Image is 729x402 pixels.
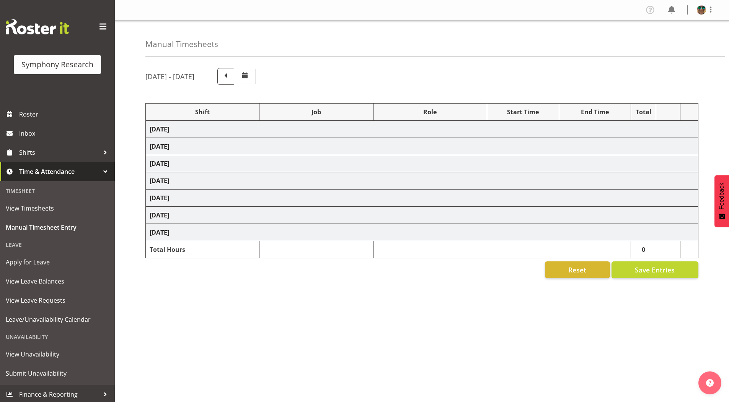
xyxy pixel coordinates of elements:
[2,183,113,199] div: Timesheet
[6,295,109,306] span: View Leave Requests
[563,107,627,117] div: End Time
[6,349,109,360] span: View Unavailability
[2,237,113,253] div: Leave
[146,224,698,241] td: [DATE]
[377,107,483,117] div: Role
[19,109,111,120] span: Roster
[146,207,698,224] td: [DATE]
[635,107,652,117] div: Total
[706,379,714,387] img: help-xxl-2.png
[146,121,698,138] td: [DATE]
[21,59,93,70] div: Symphony Research
[146,172,698,190] td: [DATE]
[6,256,109,268] span: Apply for Leave
[714,175,729,227] button: Feedback - Show survey
[6,222,109,233] span: Manual Timesheet Entry
[6,19,69,34] img: Rosterit website logo
[568,265,586,275] span: Reset
[19,128,111,139] span: Inbox
[6,314,109,325] span: Leave/Unavailability Calendar
[2,364,113,383] a: Submit Unavailability
[2,310,113,329] a: Leave/Unavailability Calendar
[146,138,698,155] td: [DATE]
[6,203,109,214] span: View Timesheets
[6,276,109,287] span: View Leave Balances
[150,107,255,117] div: Shift
[2,272,113,291] a: View Leave Balances
[146,155,698,172] td: [DATE]
[2,329,113,345] div: Unavailability
[635,265,675,275] span: Save Entries
[145,40,218,49] h4: Manual Timesheets
[146,190,698,207] td: [DATE]
[2,291,113,310] a: View Leave Requests
[2,345,113,364] a: View Unavailability
[19,147,99,158] span: Shifts
[19,389,99,400] span: Finance & Reporting
[545,261,610,278] button: Reset
[491,107,555,117] div: Start Time
[19,166,99,177] span: Time & Attendance
[145,72,194,81] h5: [DATE] - [DATE]
[263,107,369,117] div: Job
[697,5,706,15] img: said-a-husainf550afc858a57597b0cc8f557ce64376.png
[631,241,656,258] td: 0
[718,183,725,209] span: Feedback
[2,199,113,218] a: View Timesheets
[2,218,113,237] a: Manual Timesheet Entry
[6,368,109,379] span: Submit Unavailability
[2,253,113,272] a: Apply for Leave
[612,261,698,278] button: Save Entries
[146,241,259,258] td: Total Hours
